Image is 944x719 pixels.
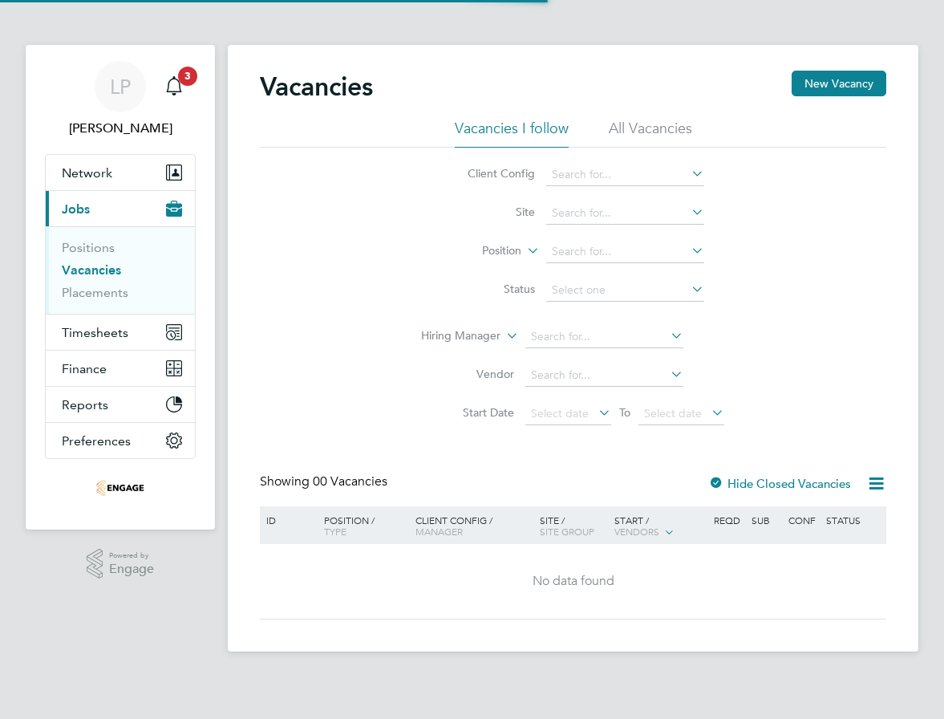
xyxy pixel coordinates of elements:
[536,506,610,545] div: Site /
[784,506,822,534] div: Conf
[324,525,346,538] span: Type
[546,241,704,263] input: Search for...
[110,76,131,97] span: LP
[525,326,683,348] input: Search for...
[546,202,704,225] input: Search for...
[46,191,195,226] button: Jobs
[610,506,710,546] div: Start /
[46,155,195,190] button: Network
[96,475,144,501] img: omniapeople-logo-retina.png
[614,402,635,423] span: To
[313,473,387,489] span: 00 Vacancies
[422,367,514,381] label: Vendor
[45,61,196,138] a: LP[PERSON_NAME]
[408,328,500,344] label: Hiring Manager
[546,164,704,186] input: Search for...
[708,476,851,491] label: Hide Closed Vacancies
[62,397,108,412] span: Reports
[260,473,391,490] div: Showing
[109,563,154,576] span: Engage
[45,475,196,501] a: Go to home page
[62,361,107,376] span: Finance
[822,506,885,534] div: Status
[748,506,785,534] div: Sub
[158,61,190,112] a: 3
[443,166,535,181] label: Client Config
[109,549,154,563] span: Powered by
[62,285,128,300] a: Placements
[46,387,195,422] button: Reports
[260,71,373,103] h2: Vacancies
[46,226,195,314] div: Jobs
[62,165,112,181] span: Network
[710,506,748,534] div: Reqd
[540,525,594,538] span: Site Group
[62,262,121,278] a: Vacancies
[262,573,884,590] div: No data found
[614,525,659,538] span: Vendors
[62,433,131,449] span: Preferences
[411,506,536,545] div: Client Config /
[262,506,312,534] div: ID
[443,282,535,296] label: Status
[455,119,569,148] li: Vacancies I follow
[62,201,90,217] span: Jobs
[546,279,704,302] input: Select one
[26,45,215,530] nav: Main navigation
[46,423,195,458] button: Preferences
[62,240,115,255] a: Positions
[531,406,589,420] span: Select date
[792,71,886,96] button: New Vacancy
[312,506,411,545] div: Position /
[62,325,128,340] span: Timesheets
[609,119,692,148] li: All Vacancies
[525,364,683,387] input: Search for...
[422,405,514,420] label: Start Date
[415,525,463,538] span: Manager
[644,406,702,420] span: Select date
[45,119,196,138] span: Lowenna Pollard
[46,315,195,350] button: Timesheets
[178,67,197,86] span: 3
[443,205,535,219] label: Site
[429,243,521,259] label: Position
[46,351,195,386] button: Finance
[87,549,155,579] a: Powered byEngage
